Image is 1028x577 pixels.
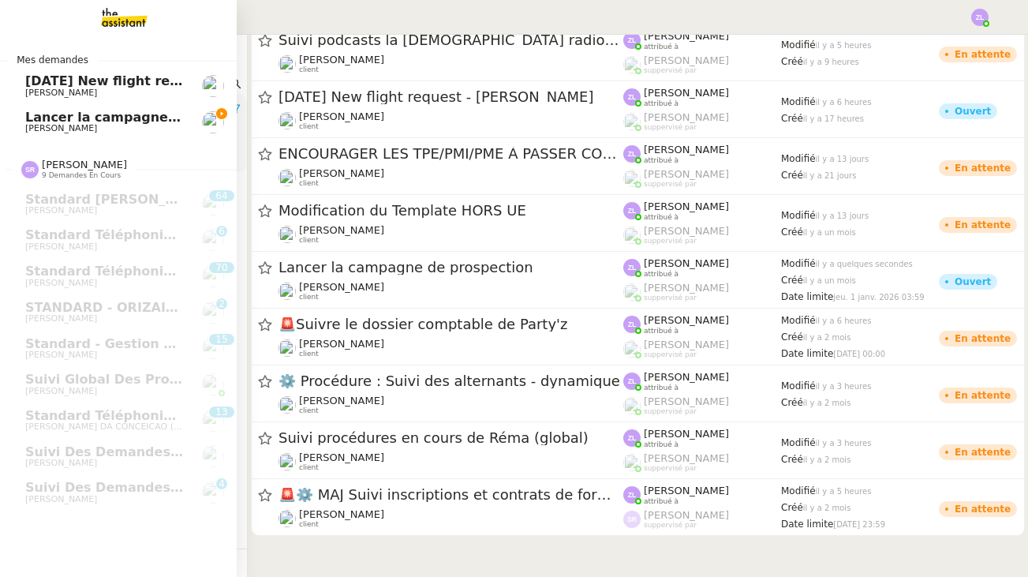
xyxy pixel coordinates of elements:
[623,145,641,163] img: svg
[278,451,623,472] app-user-detailed-label: client
[816,155,869,163] span: il y a 13 jours
[25,480,379,495] span: Suivi des demandes / procédures en cours Mobix
[781,454,803,465] span: Créé
[644,282,729,294] span: [PERSON_NAME]
[623,113,641,130] img: users%2FoFdbodQ3TgNoWt9kP3GXAs5oaCq1%2Favatar%2Fprofile-pic.png
[833,350,885,358] span: [DATE] 00:00
[781,56,803,67] span: Créé
[25,494,97,504] span: [PERSON_NAME]
[278,54,623,74] app-user-detailed-label: client
[644,314,729,326] span: [PERSON_NAME]
[781,210,816,221] span: Modifié
[299,224,384,236] span: [PERSON_NAME]
[816,439,872,448] span: il y a 3 heures
[955,391,1011,400] div: En attente
[803,455,851,464] span: il y a 2 mois
[202,410,224,432] img: users%2FhitvUqURzfdVsA8TDJwjiRfjLnH2%2Favatar%2Flogo-thermisure.png
[25,336,440,351] span: Standard - Gestion des appels entrants - septembre 2025
[644,497,678,506] span: attribué à
[299,122,319,131] span: client
[644,225,729,237] span: [PERSON_NAME]
[781,502,803,513] span: Créé
[803,504,851,512] span: il y a 2 mois
[644,485,729,496] span: [PERSON_NAME]
[623,283,641,301] img: users%2FyQfMwtYgTqhRP2YHWHmG2s2LYaD3%2Favatar%2Fprofile-pic.png
[623,54,781,75] app-user-label: suppervisé par
[623,486,641,504] img: svg
[781,519,833,530] span: Date limite
[25,192,212,207] span: Standard [PERSON_NAME]
[278,260,623,275] span: Lancer la campagne de prospection
[623,511,641,528] img: svg
[299,54,384,66] span: [PERSON_NAME]
[644,350,697,359] span: suppervisé par
[222,190,228,204] p: 4
[955,504,1011,514] div: En attente
[623,397,641,414] img: users%2FoFdbodQ3TgNoWt9kP3GXAs5oaCq1%2Favatar%2Fprofile-pic.png
[781,348,833,359] span: Date limite
[644,156,678,165] span: attribué à
[781,96,816,107] span: Modifié
[971,9,989,26] img: svg
[299,463,319,472] span: client
[299,520,319,529] span: client
[25,386,97,396] span: [PERSON_NAME]
[623,395,781,416] app-user-label: suppervisé par
[623,259,641,276] img: svg
[623,282,781,302] app-user-label: suppervisé par
[833,293,924,302] span: jeu. 1 janv. 2026 03:59
[781,485,816,496] span: Modifié
[644,294,697,302] span: suppervisé par
[644,270,678,279] span: attribué à
[955,107,991,116] div: Ouvert
[202,193,224,215] img: users%2FfjlNmCTkLiVoA3HQjY3GA5JXGxb2%2Favatar%2Fstarofservice_97480retdsc0392.png
[25,408,190,423] span: Standard téléphonique
[278,167,623,188] app-user-detailed-label: client
[215,262,222,276] p: 7
[644,257,729,269] span: [PERSON_NAME]
[781,39,816,51] span: Modifié
[278,488,623,502] span: ⚙️ MAJ Suivi inscriptions et contrats de formation
[25,278,97,288] span: [PERSON_NAME]
[25,205,97,215] span: [PERSON_NAME]
[623,454,641,471] img: users%2FoFdbodQ3TgNoWt9kP3GXAs5oaCq1%2Favatar%2Fprofile-pic.png
[816,382,872,391] span: il y a 3 heures
[803,333,851,342] span: il y a 2 mois
[623,200,781,221] app-user-label: attribué à
[42,159,127,170] span: [PERSON_NAME]
[623,88,641,106] img: svg
[299,451,384,463] span: [PERSON_NAME]
[202,265,224,287] img: users%2FRcIDm4Xn1TPHYwgLThSv8RQYtaM2%2Favatar%2F95761f7a-40c3-4bb5-878d-fe785e6f95b2
[278,112,296,129] img: users%2FC9SBsJ0duuaSgpQFj5LgoEX8n0o2%2Favatar%2Fec9d51b8-9413-4189-adfb-7be4d8c96a3c
[955,163,1011,173] div: En attente
[644,327,678,335] span: attribué à
[299,508,384,520] span: [PERSON_NAME]
[278,453,296,470] img: users%2FrZ9hsAwvZndyAxvpJrwIinY54I42%2Favatar%2FChatGPT%20Image%201%20aou%CC%82t%202025%2C%2011_1...
[25,458,97,468] span: [PERSON_NAME]
[623,170,641,187] img: users%2FyQfMwtYgTqhRP2YHWHmG2s2LYaD3%2Favatar%2Fprofile-pic.png
[299,407,319,415] span: client
[219,226,225,240] p: 6
[278,396,296,414] img: users%2FrZ9hsAwvZndyAxvpJrwIinY54I42%2Favatar%2FChatGPT%20Image%201%20aou%CC%82t%202025%2C%2011_1...
[278,281,623,302] app-user-detailed-label: client
[299,236,319,245] span: client
[278,204,623,218] span: Modification du Template HORS UE
[781,380,816,392] span: Modifié
[209,190,234,201] nz-badge-sup: 64
[781,170,803,181] span: Créé
[25,372,320,387] span: Suivi global des procédures - Gestion PM
[644,66,697,75] span: suppervisé par
[781,227,803,238] span: Créé
[278,226,296,243] img: users%2FvXkuctLX0wUbD4cA8OSk7KI5fra2%2Favatar%2F858bcb8a-9efe-43bf-b7a6-dc9f739d6e70
[955,448,1011,457] div: En attente
[816,212,869,220] span: il y a 13 jours
[644,237,697,245] span: suppervisé par
[202,481,224,504] img: users%2FW4OQjB9BRtYK2an7yusO0WsYLsD3%2Favatar%2F28027066-518b-424c-8476-65f2e549ac29
[219,298,225,313] p: 2
[202,111,224,133] img: users%2F0G3Vvnvi3TQv835PC6wL0iK4Q012%2Favatar%2F85e45ffa-4efd-43d5-9109-2e66efd3e965
[803,114,864,123] span: il y a 17 heures
[644,384,678,392] span: attribué à
[623,452,781,473] app-user-label: suppervisé par
[278,111,623,131] app-user-detailed-label: client
[644,144,729,155] span: [PERSON_NAME]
